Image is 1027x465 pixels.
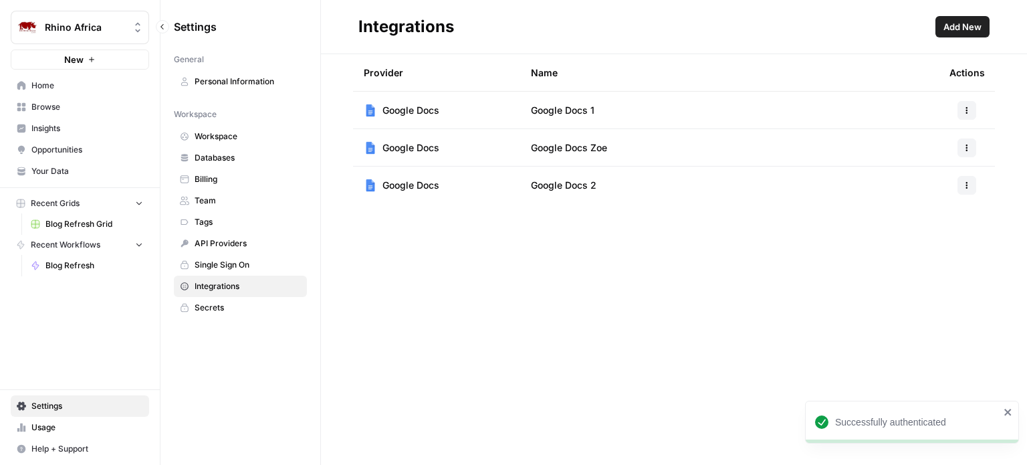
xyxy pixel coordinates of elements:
a: Blog Refresh Grid [25,213,149,235]
button: Workspace: Rhino Africa [11,11,149,44]
span: Insights [31,122,143,134]
span: Your Data [31,165,143,177]
span: Personal Information [195,76,301,88]
a: Billing [174,169,307,190]
span: Single Sign On [195,259,301,271]
button: Recent Workflows [11,235,149,255]
button: Recent Grids [11,193,149,213]
span: Google Docs [382,179,439,192]
span: Settings [174,19,217,35]
span: Databases [195,152,301,164]
span: Browse [31,101,143,113]
a: Blog Refresh [25,255,149,276]
button: Add New [935,16,990,37]
span: Opportunities [31,144,143,156]
a: Secrets [174,297,307,318]
a: Home [11,75,149,96]
span: Recent Workflows [31,239,100,251]
span: Blog Refresh Grid [45,218,143,230]
span: Tags [195,216,301,228]
a: Integrations [174,276,307,297]
span: Workspace [195,130,301,143]
span: Help + Support [31,443,143,455]
img: Google Docs [364,179,377,192]
a: Workspace [174,126,307,147]
a: Tags [174,211,307,233]
span: Google Docs Zoe [531,141,607,155]
span: Home [31,80,143,92]
a: Insights [11,118,149,139]
span: General [174,54,204,66]
a: Single Sign On [174,254,307,276]
a: Personal Information [174,71,307,92]
button: Help + Support [11,438,149,460]
span: Rhino Africa [45,21,126,34]
a: Opportunities [11,139,149,161]
div: Name [531,54,928,91]
img: Google Docs [364,104,377,117]
div: Provider [364,54,403,91]
span: Google Docs 1 [531,104,594,117]
span: Secrets [195,302,301,314]
a: API Providers [174,233,307,254]
a: Browse [11,96,149,118]
span: New [64,53,84,66]
div: Successfully authenticated [835,415,1000,429]
span: Workspace [174,108,217,120]
a: Usage [11,417,149,438]
span: Usage [31,422,143,434]
span: Team [195,195,301,207]
div: Actions [949,54,985,91]
span: Integrations [195,280,301,292]
span: Google Docs [382,104,439,117]
span: API Providers [195,238,301,250]
a: Databases [174,147,307,169]
span: Add New [943,20,982,33]
a: Team [174,190,307,211]
span: Google Docs 2 [531,179,596,192]
span: Blog Refresh [45,260,143,272]
img: Rhino Africa Logo [15,15,39,39]
span: Google Docs [382,141,439,155]
a: Settings [11,395,149,417]
span: Recent Grids [31,197,80,209]
span: Billing [195,173,301,185]
span: Settings [31,400,143,412]
button: New [11,50,149,70]
div: Integrations [358,16,454,37]
img: Google Docs [364,141,377,155]
button: close [1004,407,1013,417]
a: Your Data [11,161,149,182]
